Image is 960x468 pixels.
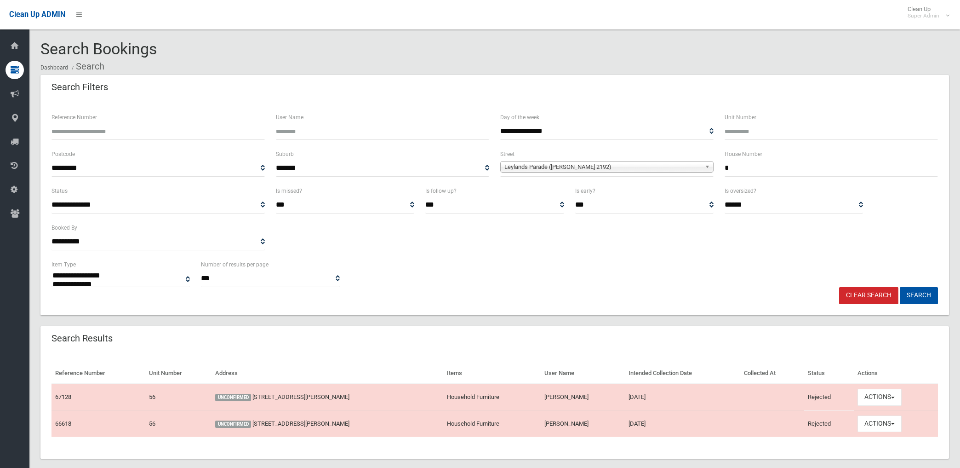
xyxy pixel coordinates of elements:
td: [PERSON_NAME] [541,384,625,410]
label: Status [51,186,68,196]
th: Collected At [740,363,804,384]
span: Clean Up ADMIN [9,10,65,19]
span: UNCONFIRMED [215,421,251,428]
span: Leylands Parade ([PERSON_NAME] 2192) [504,162,701,173]
th: Reference Number [51,363,145,384]
th: Unit Number [145,363,211,384]
label: Is oversized? [725,186,756,196]
label: Number of results per page [201,260,269,270]
td: 56 [145,410,211,437]
label: House Number [725,149,762,159]
button: Search [900,287,938,304]
td: Household Furniture [443,410,541,437]
td: [DATE] [625,384,740,410]
td: Rejected [804,384,854,410]
th: Status [804,363,854,384]
label: Suburb [276,149,294,159]
td: 56 [145,384,211,410]
label: Is follow up? [425,186,457,196]
th: Address [211,363,443,384]
th: Actions [854,363,938,384]
label: Booked By [51,223,77,233]
th: User Name [541,363,625,384]
label: Item Type [51,260,76,270]
a: Dashboard [40,64,68,71]
label: Street [500,149,514,159]
label: Postcode [51,149,75,159]
label: Is early? [575,186,595,196]
label: User Name [276,112,303,122]
li: Search [69,58,104,75]
th: Intended Collection Date [625,363,740,384]
button: Actions [857,416,902,433]
td: [DATE] [625,410,740,437]
span: Search Bookings [40,40,157,58]
span: Clean Up [903,6,949,19]
td: Rejected [804,410,854,437]
td: Household Furniture [443,384,541,410]
button: Actions [857,389,902,406]
header: Search Filters [40,78,119,96]
a: Clear Search [839,287,898,304]
label: Unit Number [725,112,756,122]
td: [PERSON_NAME] [541,410,625,437]
label: Day of the week [500,112,539,122]
label: Is missed? [276,186,302,196]
small: Super Admin [908,12,939,19]
a: 67128 [55,393,71,400]
header: Search Results [40,329,124,347]
a: [STREET_ADDRESS][PERSON_NAME] [252,393,349,400]
label: Reference Number [51,112,97,122]
th: Items [443,363,541,384]
a: 66618 [55,420,71,427]
a: [STREET_ADDRESS][PERSON_NAME] [252,420,349,427]
span: UNCONFIRMED [215,394,251,401]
